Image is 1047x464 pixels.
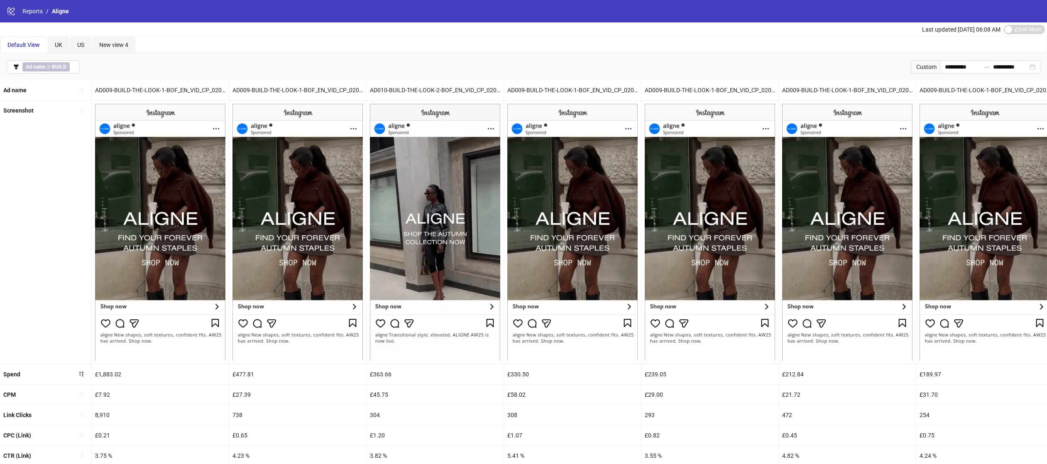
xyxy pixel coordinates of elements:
div: AD010-BUILD-THE-LOOK-2-BOF_EN_VID_CP_02092025_F_NSE_SC16_USP11_ [367,80,504,100]
li: / [46,7,49,16]
span: Last updated [DATE] 06:08 AM [922,26,1001,33]
div: £1,883.02 [92,364,229,384]
div: £0.45 [779,425,916,445]
span: sort-ascending [78,412,84,417]
div: £0.21 [92,425,229,445]
span: sort-ascending [78,87,84,93]
div: AD009-BUILD-THE-LOOK-1-BOF_EN_VID_CP_02092025_F_NSE_SC16_USP11_ [779,80,916,100]
b: Screenshot [3,107,34,114]
a: Reports [21,7,44,16]
div: £58.02 [504,385,641,405]
div: AD009-BUILD-THE-LOOK-1-BOF_EN_VID_CP_02092025_F_NSE_SC16_USP11_ [504,80,641,100]
div: 738 [229,405,366,425]
div: £1.20 [367,425,504,445]
img: Screenshot 120233462163310332 [370,104,500,360]
span: filter [13,64,19,70]
span: sort-ascending [78,452,84,458]
div: £477.81 [229,364,366,384]
div: £1.07 [504,425,641,445]
div: £363.66 [367,364,504,384]
div: £27.39 [229,385,366,405]
div: £7.92 [92,385,229,405]
img: Screenshot 120234160984490332 [95,104,225,360]
b: Ad name [3,87,27,93]
div: 472 [779,405,916,425]
div: £21.72 [779,385,916,405]
button: Ad name ∋ BUILD [7,60,80,74]
div: 8,910 [92,405,229,425]
span: Aligne [52,8,69,15]
img: Screenshot 120233454996160332 [782,104,912,360]
div: £0.65 [229,425,366,445]
div: £330.50 [504,364,641,384]
div: AD009-BUILD-THE-LOOK-1-BOF_EN_VID_CP_02092025_F_NSE_SC16_USP11_ [92,80,229,100]
div: 293 [641,405,778,425]
div: 304 [367,405,504,425]
span: sort-ascending [78,108,84,113]
div: £45.75 [367,385,504,405]
b: Link Clicks [3,412,32,418]
div: £212.84 [779,364,916,384]
b: Spend [3,371,20,378]
span: sort-ascending [78,391,84,397]
b: CTR (Link) [3,452,31,459]
b: Ad name [26,64,45,70]
span: sort-ascending [78,432,84,438]
div: 308 [504,405,641,425]
span: swap-right [983,64,990,70]
img: Screenshot 120233461481820332 [645,104,775,360]
div: AD009-BUILD-THE-LOOK-1-BOF_EN_VID_CP_02092025_F_NSE_SC16_USP11_ [641,80,778,100]
b: CPM [3,391,16,398]
span: UK [55,42,62,48]
div: £0.82 [641,425,778,445]
span: to [983,64,990,70]
b: BUILD [52,64,66,70]
img: Screenshot 120233461275490332 [232,104,363,360]
div: £29.00 [641,385,778,405]
img: Screenshot 120233462163360332 [507,104,638,360]
div: Custom [911,60,940,74]
span: Default View [7,42,40,48]
span: ∋ [22,62,70,71]
span: sort-descending [78,371,84,377]
span: New view 4 [99,42,128,48]
div: AD009-BUILD-THE-LOOK-1-BOF_EN_VID_CP_02092025_F_NSE_SC16_USP11_ [229,80,366,100]
div: £239.05 [641,364,778,384]
b: CPC (Link) [3,432,31,439]
span: US [77,42,84,48]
